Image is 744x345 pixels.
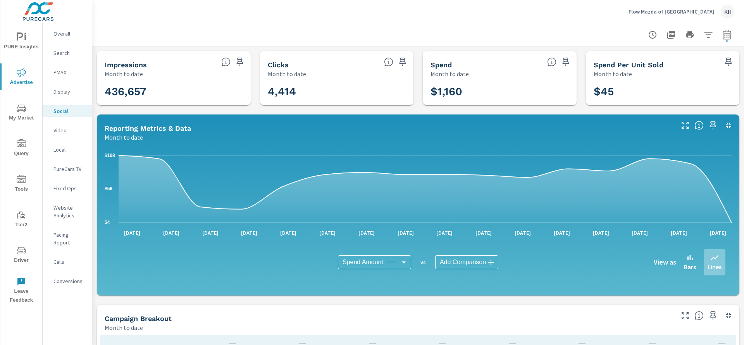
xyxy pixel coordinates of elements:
div: Social [43,105,92,117]
span: Advertise [3,68,40,87]
p: [DATE] [704,229,732,237]
button: Make Fullscreen [679,119,691,132]
text: $56 [105,186,112,191]
span: My Market [3,104,40,123]
div: nav menu [0,23,42,308]
p: Video [53,126,86,134]
p: [DATE] [158,229,185,237]
p: Overall [53,30,86,38]
div: Display [43,86,92,97]
div: Video [43,125,92,136]
span: Understand Social data over time and see how metrics compare to each other. [694,121,704,130]
span: Save this to your personalized report [707,119,719,132]
div: Add Comparison [435,255,498,269]
p: Conversions [53,277,86,285]
p: Month to date [594,69,632,79]
p: PureCars TV [53,165,86,173]
h5: Clicks [268,61,289,69]
span: Leave Feedback [3,277,40,305]
text: $108 [105,153,115,158]
span: PURE Insights [3,32,40,51]
p: Bars [684,262,696,272]
div: PureCars TV [43,163,92,175]
p: Pacing Report [53,231,86,246]
button: Minimize Widget [722,119,735,132]
h5: Spend Per Unit Sold [594,61,663,69]
h5: Campaign Breakout [105,314,172,323]
div: PMAX [43,67,92,78]
button: Apply Filters [701,27,716,43]
p: Flow Mazda of [GEOGRAPHIC_DATA] [629,8,715,15]
p: Month to date [105,69,143,79]
span: Save this to your personalized report [707,309,719,322]
p: Local [53,146,86,154]
text: $4 [105,220,110,225]
h5: Impressions [105,61,147,69]
h3: $1,160 [431,85,569,98]
p: [DATE] [431,229,458,237]
p: [DATE] [314,229,341,237]
span: Query [3,139,40,158]
div: Pacing Report [43,229,92,248]
p: [DATE] [119,229,146,237]
div: Local [43,144,92,155]
p: [DATE] [353,229,380,237]
p: [DATE] [197,229,224,237]
p: Calls [53,258,86,266]
h3: 436,657 [105,85,243,98]
button: Minimize Widget [722,309,735,322]
div: Fixed Ops [43,183,92,194]
div: Spend Amount [338,255,411,269]
p: [DATE] [470,229,497,237]
button: Make Fullscreen [679,309,691,322]
div: Website Analytics [43,202,92,221]
button: Select Date Range [719,27,735,43]
span: Tier2 [3,210,40,229]
div: KH [721,5,735,19]
p: Month to date [431,69,469,79]
div: Conversions [43,275,92,287]
div: Calls [43,256,92,268]
button: Print Report [682,27,697,43]
span: Save this to your personalized report [396,56,409,68]
span: The number of times an ad was clicked by a consumer. [384,57,393,67]
span: This is a summary of Social performance results by campaign. Each column can be sorted. [694,311,704,320]
span: Driver [3,246,40,265]
span: Add Comparison [440,258,486,266]
p: Fixed Ops [53,184,86,192]
p: [DATE] [587,229,615,237]
span: The amount of money spent on advertising during the period. [547,57,556,67]
p: [DATE] [275,229,302,237]
h3: 4,414 [268,85,406,98]
p: Search [53,49,86,57]
h3: $45 [594,85,732,98]
p: [DATE] [509,229,536,237]
span: Save this to your personalized report [722,56,735,68]
p: [DATE] [236,229,263,237]
p: [DATE] [626,229,653,237]
span: Tools [3,175,40,194]
span: Save this to your personalized report [234,56,246,68]
button: "Export Report to PDF" [663,27,679,43]
div: Search [43,47,92,59]
p: Month to date [268,69,306,79]
span: Save this to your personalized report [560,56,572,68]
p: Social [53,107,86,115]
p: [DATE] [392,229,419,237]
p: [DATE] [548,229,575,237]
h6: View as [654,258,676,266]
p: Month to date [105,133,143,142]
p: Website Analytics [53,204,86,219]
p: Lines [708,262,722,272]
p: Month to date [105,323,143,332]
span: Spend Amount [343,258,383,266]
p: PMAX [53,68,86,76]
p: [DATE] [665,229,692,237]
h5: Reporting Metrics & Data [105,124,191,132]
p: vs [411,259,435,266]
div: Overall [43,28,92,39]
span: The number of times an ad was shown on your behalf. [221,57,231,67]
p: Display [53,88,86,96]
h5: Spend [431,61,452,69]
